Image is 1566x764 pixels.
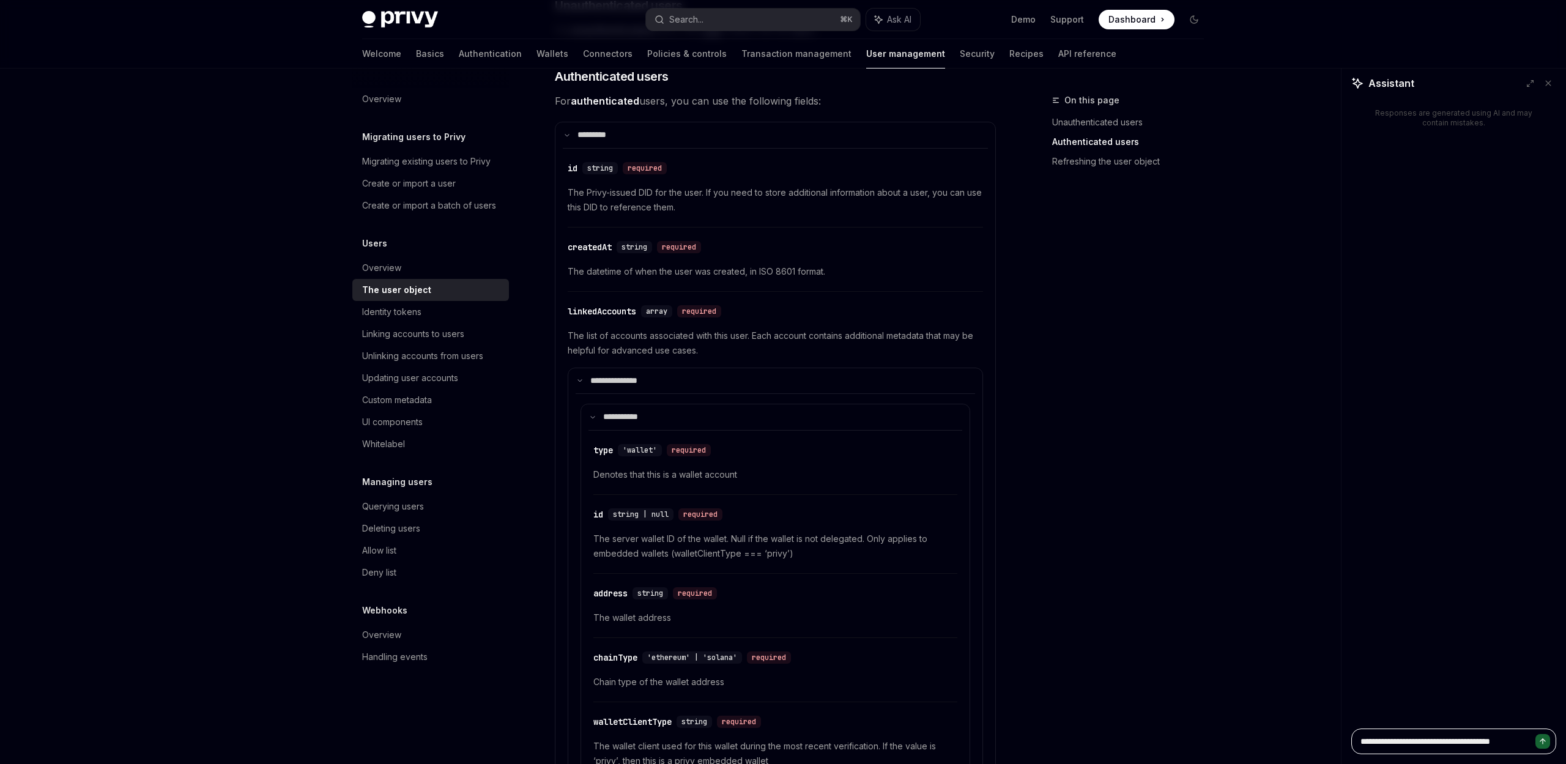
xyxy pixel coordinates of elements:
div: Create or import a user [362,176,456,191]
h5: Migrating users to Privy [362,130,466,144]
span: Authenticated users [555,68,669,85]
div: Responses are generated using AI and may contain mistakes. [1371,108,1537,128]
h5: Managing users [362,475,432,489]
span: Dashboard [1108,13,1156,26]
div: Identity tokens [362,305,421,319]
a: Support [1050,13,1084,26]
div: type [593,444,613,456]
div: id [568,162,577,174]
div: Whitelabel [362,437,405,451]
a: Allow list [352,540,509,562]
a: Linking accounts to users [352,323,509,345]
div: createdAt [568,241,612,253]
a: Overview [352,257,509,279]
a: Connectors [583,39,633,69]
span: Chain type of the wallet address [593,675,957,689]
div: Updating user accounts [362,371,458,385]
a: Authenticated users [1052,132,1214,152]
span: 'ethereum' | 'solana' [647,653,737,662]
a: Create or import a user [352,172,509,195]
a: Unauthenticated users [1052,113,1214,132]
a: Wallets [536,39,568,69]
span: array [646,306,667,316]
div: Unlinking accounts from users [362,349,483,363]
a: Overview [352,88,509,110]
a: User management [866,39,945,69]
div: required [657,241,701,253]
div: Overview [362,261,401,275]
button: Search...⌘K [646,9,860,31]
span: Denotes that this is a wallet account [593,467,957,482]
div: Handling events [362,650,428,664]
a: Overview [352,624,509,646]
div: chainType [593,651,637,664]
span: The list of accounts associated with this user. Each account contains additional metadata that ma... [568,328,983,358]
span: Ask AI [887,13,911,26]
span: The datetime of when the user was created, in ISO 8601 format. [568,264,983,279]
a: UI components [352,411,509,433]
span: 'wallet' [623,445,657,455]
div: required [677,305,721,317]
a: Unlinking accounts from users [352,345,509,367]
a: API reference [1058,39,1116,69]
div: Linking accounts to users [362,327,464,341]
button: Send message [1535,734,1550,749]
a: Transaction management [741,39,852,69]
div: Overview [362,92,401,106]
a: Deny list [352,562,509,584]
span: string | null [613,510,669,519]
a: Welcome [362,39,401,69]
a: Custom metadata [352,389,509,411]
div: required [717,716,761,728]
a: Dashboard [1099,10,1174,29]
a: Recipes [1009,39,1044,69]
a: Identity tokens [352,301,509,323]
div: UI components [362,415,423,429]
button: Ask AI [866,9,920,31]
span: string [622,242,647,252]
a: Create or import a batch of users [352,195,509,217]
div: id [593,508,603,521]
span: ⌘ K [840,15,853,24]
a: Querying users [352,495,509,517]
span: On this page [1064,93,1119,108]
a: Basics [416,39,444,69]
div: The user object [362,283,431,297]
a: Security [960,39,995,69]
div: Deleting users [362,521,420,536]
div: Custom metadata [362,393,432,407]
div: Querying users [362,499,424,514]
span: For users, you can use the following fields: [555,92,996,109]
div: walletClientType [593,716,672,728]
div: required [623,162,667,174]
div: Overview [362,628,401,642]
span: string [587,163,613,173]
div: Create or import a batch of users [362,198,496,213]
strong: authenticated [571,95,639,107]
a: Migrating existing users to Privy [352,150,509,172]
div: required [673,587,717,599]
h5: Webhooks [362,603,407,618]
h5: Users [362,236,387,251]
div: Search... [669,12,703,27]
div: linkedAccounts [568,305,636,317]
a: Policies & controls [647,39,727,69]
a: Whitelabel [352,433,509,455]
span: The wallet address [593,610,957,625]
span: string [637,588,663,598]
span: Assistant [1368,76,1414,91]
a: The user object [352,279,509,301]
span: The server wallet ID of the wallet. Null if the wallet is not delegated. Only applies to embedded... [593,532,957,561]
a: Handling events [352,646,509,668]
a: Refreshing the user object [1052,152,1214,171]
span: string [681,717,707,727]
div: Deny list [362,565,396,580]
div: Allow list [362,543,396,558]
div: required [678,508,722,521]
div: required [667,444,711,456]
div: Migrating existing users to Privy [362,154,491,169]
button: Toggle dark mode [1184,10,1204,29]
div: address [593,587,628,599]
a: Deleting users [352,517,509,540]
span: The Privy-issued DID for the user. If you need to store additional information about a user, you ... [568,185,983,215]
